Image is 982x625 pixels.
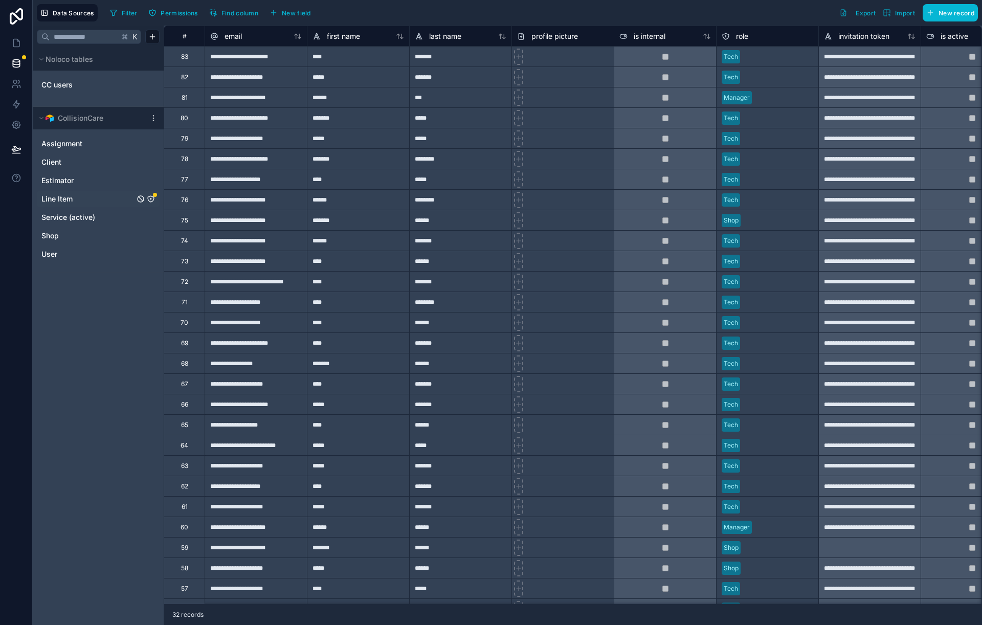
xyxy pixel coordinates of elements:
div: User [37,246,160,262]
a: Client [41,157,135,167]
div: # [172,32,197,40]
div: Client [37,154,160,170]
div: Tech [724,359,738,368]
div: 66 [181,400,188,409]
img: Airtable Logo [46,114,54,122]
div: Manager [724,93,750,102]
span: CollisionCare [58,113,103,123]
span: role [736,31,748,41]
div: Tech [724,318,738,327]
span: Estimator [41,175,74,186]
span: last name [429,31,461,41]
div: 68 [181,360,188,368]
div: Shop [724,216,739,225]
span: Shop [41,231,59,241]
div: 59 [181,544,188,552]
a: Permissions [145,5,205,20]
div: 62 [181,482,188,490]
div: Tech [724,195,738,205]
button: Find column [206,5,262,20]
a: Line Item [41,194,135,204]
div: 76 [181,196,188,204]
div: 71 [182,298,188,306]
button: Export [836,4,879,21]
button: Import [879,4,919,21]
div: 78 [181,155,188,163]
div: Tech [724,154,738,164]
div: 83 [181,53,188,61]
span: New field [282,9,311,17]
a: Estimator [41,175,135,186]
span: User [41,249,57,259]
a: New record [919,4,978,21]
div: Tech [724,461,738,471]
span: Permissions [161,9,197,17]
div: Estimator [37,172,160,189]
div: 60 [181,523,188,531]
div: 74 [181,237,188,245]
span: 32 records [172,611,204,619]
button: Permissions [145,5,201,20]
div: Tech [724,502,738,511]
div: Tech [724,73,738,82]
div: 69 [181,339,188,347]
div: Tech [724,236,738,245]
div: 65 [181,421,188,429]
div: Tech [724,257,738,266]
a: Assignment [41,139,135,149]
div: Tech [724,134,738,143]
span: is internal [634,31,665,41]
button: New field [266,5,315,20]
span: New record [939,9,974,17]
div: 70 [181,319,188,327]
span: profile picture [531,31,578,41]
div: 79 [181,135,188,143]
a: Service (active) [41,212,135,222]
div: CC users [37,77,160,93]
div: 57 [181,585,188,593]
div: Shop [724,543,739,552]
div: Line Item [37,191,160,207]
div: 72 [181,278,188,286]
span: Noloco tables [46,54,93,64]
button: Filter [106,5,141,20]
div: 63 [181,462,188,470]
div: Tech [724,482,738,491]
button: Airtable LogoCollisionCare [37,111,145,125]
div: Tech [724,400,738,409]
span: Line Item [41,194,73,204]
div: Tech [724,114,738,123]
span: first name [327,31,360,41]
div: Assignment [37,136,160,152]
div: Shop [37,228,160,244]
span: Data Sources [53,9,94,17]
div: 64 [181,441,188,450]
a: User [41,249,135,259]
div: 75 [181,216,188,225]
span: Export [856,9,876,17]
div: Tech [724,175,738,184]
span: invitation token [838,31,889,41]
span: Client [41,157,61,167]
div: 67 [181,380,188,388]
a: CC users [41,80,124,90]
div: Tech [724,52,738,61]
div: Tech [724,441,738,450]
div: 73 [181,257,188,265]
div: Tech [724,380,738,389]
span: CC users [41,80,73,90]
button: Data Sources [37,4,98,21]
div: Service (active) [37,209,160,226]
div: Tech [724,420,738,430]
span: is active [941,31,968,41]
div: Tech [724,298,738,307]
span: email [225,31,242,41]
div: 82 [181,73,188,81]
div: 80 [181,114,188,122]
div: 58 [181,564,188,572]
span: Import [895,9,915,17]
div: 61 [182,503,188,511]
button: Noloco tables [37,52,153,66]
div: Tech [724,277,738,286]
div: 77 [181,175,188,184]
